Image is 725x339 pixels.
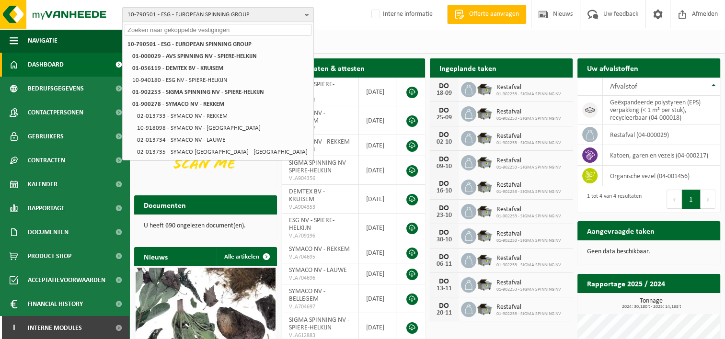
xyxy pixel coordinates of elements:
img: WB-5000-GAL-GY-01 [476,251,493,268]
span: Navigatie [28,29,58,53]
span: 01-902253 - SIGMA SPINNING NV [496,189,561,195]
button: 10-790501 - ESG - EUROPEAN SPINNING GROUP [122,7,314,22]
td: [DATE] [359,78,396,106]
span: VLA709196 [289,232,351,240]
button: 1 [682,190,701,209]
span: VLA904354 [289,146,351,154]
div: DO [435,253,454,261]
h3: Tonnage [582,298,720,309]
span: Dashboard [28,53,64,77]
span: Kalender [28,172,58,196]
p: U heeft 690 ongelezen document(en). [144,223,267,229]
button: Previous [667,190,682,209]
span: Contracten [28,148,65,172]
div: 30-10 [435,237,454,243]
span: 01-902253 - SIGMA SPINNING NV [496,262,561,268]
td: [DATE] [359,156,396,185]
td: organische vezel (04-001456) [603,166,720,186]
button: Next [701,190,715,209]
strong: 01-900278 - SYMACO NV - REKKEM [132,101,224,107]
img: WB-5000-GAL-GY-01 [476,203,493,219]
strong: 01-902253 - SIGMA SPINNING NV - SPIERE-HELKIJN [132,89,264,95]
span: 01-902253 - SIGMA SPINNING NV [496,116,561,122]
div: 18-09 [435,90,454,97]
div: DO [435,131,454,139]
li: 02-013734 - SYMACO NV - LAUWE [134,134,311,146]
td: restafval (04-000029) [603,124,720,145]
h2: Documenten [134,195,196,214]
img: WB-5000-GAL-GY-01 [476,154,493,170]
span: VLA904357 [289,125,351,133]
span: VLA904358 [289,96,351,104]
div: 06-11 [435,261,454,268]
div: DO [435,302,454,310]
h2: Certificaten & attesten [282,58,374,77]
span: VLA904353 [289,203,351,211]
strong: 01-056119 - DEMTEX BV - KRUISEM [132,65,223,71]
input: Zoeken naar gekoppelde vestigingen [125,24,311,36]
li: 10-918098 - SYMACO NV - [GEOGRAPHIC_DATA] [134,122,311,134]
span: Restafval [496,84,561,91]
div: DO [435,156,454,163]
li: 10-790501 - ESG - EUROPEAN SPINNING GROUP [125,38,311,50]
a: Offerte aanvragen [447,5,526,24]
div: DO [435,204,454,212]
div: 1 tot 4 van 4 resultaten [582,189,642,210]
span: 01-902253 - SIGMA SPINNING NV [496,311,561,317]
td: [DATE] [359,263,396,284]
span: SYMACO NV - LAUWE [289,267,347,274]
span: Restafval [496,230,561,238]
td: geëxpandeerde polystyreen (EPS) verpakking (< 1 m² per stuk), recycleerbaar (04-000018) [603,96,720,124]
li: 02-013735 - SYMACO [GEOGRAPHIC_DATA] - [GEOGRAPHIC_DATA] [134,146,311,158]
span: Restafval [496,304,561,311]
p: Geen data beschikbaar. [587,249,711,255]
div: 13-11 [435,285,454,292]
span: SYMACO NV - BELLEGEM [289,288,325,303]
span: Restafval [496,108,561,116]
span: Bedrijfsgegevens [28,77,84,101]
span: VLA904356 [289,175,351,182]
td: [DATE] [359,284,396,313]
span: Restafval [496,255,561,262]
div: 02-10 [435,139,454,146]
span: Rapportage [28,196,65,220]
span: SYMACO NV - REKKEM [289,138,350,146]
td: [DATE] [359,135,396,156]
li: 02-013733 - SYMACO NV - REKKEM [134,110,311,122]
td: katoen, garen en vezels (04-000217) [603,145,720,166]
span: Financial History [28,292,83,316]
img: WB-5000-GAL-GY-01 [476,129,493,146]
span: Product Shop [28,244,71,268]
span: Restafval [496,133,561,140]
div: 23-10 [435,212,454,219]
span: 01-902253 - SIGMA SPINNING NV [496,91,561,97]
img: WB-5000-GAL-GY-01 [476,227,493,243]
span: Gebruikers [28,124,64,148]
div: 16-10 [435,188,454,194]
div: DO [435,278,454,285]
span: Contactpersonen [28,101,83,124]
label: Interne informatie [369,7,433,22]
div: DO [435,180,454,188]
span: Restafval [496,181,561,189]
span: VLA704697 [289,303,351,311]
td: [DATE] [359,106,396,135]
img: WB-5000-GAL-GY-01 [476,276,493,292]
div: 20-11 [435,310,454,316]
span: 01-902253 - SIGMA SPINNING NV [496,140,561,146]
span: Restafval [496,279,561,287]
span: DEMTEX BV - KRUISEM [289,188,325,203]
div: DO [435,82,454,90]
span: Afvalstof [610,83,637,90]
span: 01-902253 - SIGMA SPINNING NV [496,165,561,170]
h2: Ingeplande taken [430,58,506,77]
img: WB-5000-GAL-GY-01 [476,178,493,194]
h2: Aangevraagde taken [577,221,664,240]
a: Alle artikelen [217,247,276,266]
span: SIGMA SPINNING NV - SPIERE-HELKIJN [289,159,349,174]
div: 09-10 [435,163,454,170]
td: [DATE] [359,185,396,214]
div: DO [435,107,454,114]
span: Restafval [496,206,561,214]
span: Restafval [496,157,561,165]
